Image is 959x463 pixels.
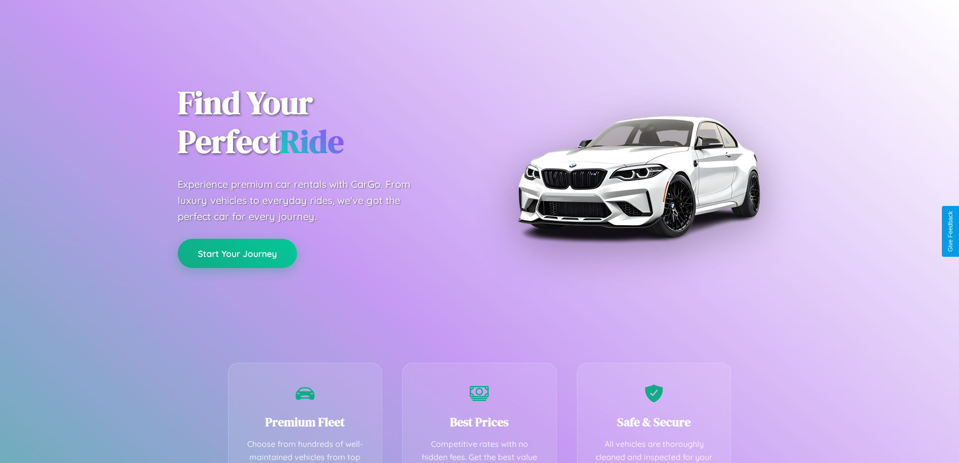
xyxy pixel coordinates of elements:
img: Premium BMW car rental vehicle [512,50,764,302]
p: Experience premium car rentals with CarGo. From luxury vehicles to everyday rides, we've got the ... [178,176,429,225]
h3: Best Prices [418,414,541,430]
span: Ride [280,119,344,163]
button: Start Your Journey [178,239,297,268]
h1: Find Your Perfect [178,84,465,161]
h3: Premium Fleet [244,414,367,430]
h3: Safe & Secure [593,414,716,430]
div: Give Feedback [947,211,954,252]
